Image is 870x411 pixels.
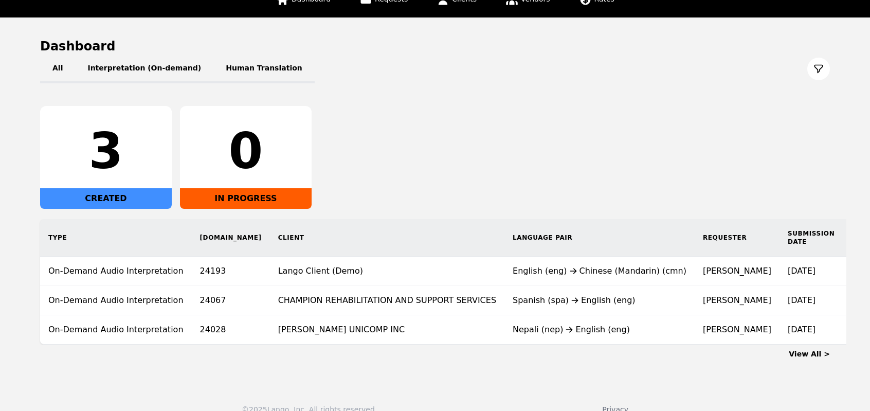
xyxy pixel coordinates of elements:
[695,315,780,345] td: [PERSON_NAME]
[40,257,192,286] td: On-Demand Audio Interpretation
[513,265,686,277] div: English (eng) Chinese (Mandarin) (cmn)
[40,286,192,315] td: On-Demand Audio Interpretation
[788,325,815,334] time: [DATE]
[188,127,303,176] div: 0
[40,219,192,257] th: Type
[504,219,695,257] th: Language Pair
[192,315,270,345] td: 24028
[513,324,686,336] div: Nepali (nep) English (eng)
[48,127,164,176] div: 3
[270,219,504,257] th: Client
[270,257,504,286] td: Lango Client (Demo)
[807,58,830,80] button: Filter
[513,294,686,307] div: Spanish (spa) English (eng)
[40,188,172,209] div: CREATED
[213,55,315,83] button: Human Translation
[780,219,843,257] th: Submission Date
[788,266,815,276] time: [DATE]
[192,286,270,315] td: 24067
[40,38,830,55] h1: Dashboard
[270,286,504,315] td: CHAMPION REHABILITATION AND SUPPORT SERVICES
[192,257,270,286] td: 24193
[789,350,830,358] a: View All >
[40,315,192,345] td: On-Demand Audio Interpretation
[180,188,312,209] div: IN PROGRESS
[788,295,815,305] time: [DATE]
[270,315,504,345] td: [PERSON_NAME] UNICOMP INC
[192,219,270,257] th: [DOMAIN_NAME]
[695,257,780,286] td: [PERSON_NAME]
[695,219,780,257] th: Requester
[695,286,780,315] td: [PERSON_NAME]
[40,55,75,83] button: All
[75,55,213,83] button: Interpretation (On-demand)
